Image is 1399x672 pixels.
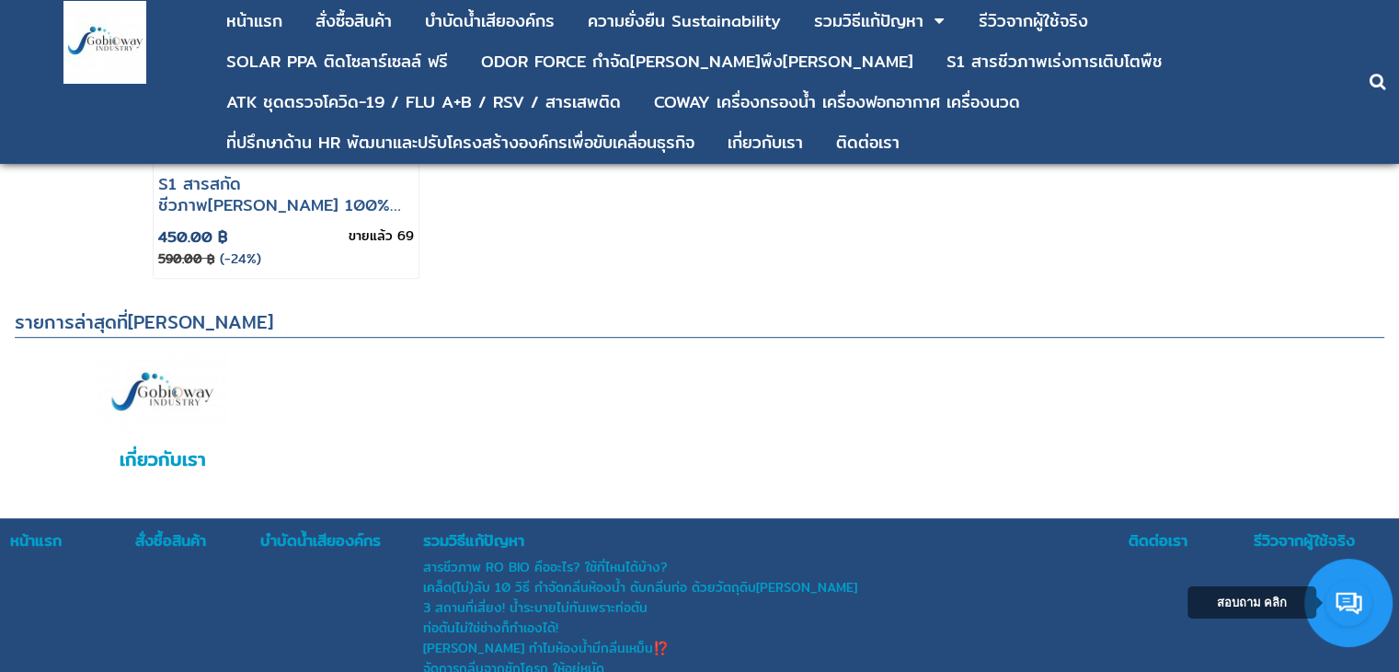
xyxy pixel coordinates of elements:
[10,528,133,552] a: หน้าแรก
[425,13,555,29] div: บําบัดน้ำเสียองค์กร
[425,4,555,39] a: บําบัดน้ำเสียองค์กร
[226,13,282,29] div: หน้าแรก
[481,44,913,79] a: ODOR FORCE กำจัด[PERSON_NAME]พึง[PERSON_NAME]
[226,44,448,79] a: SOLAR PPA ติดโซลาร์เซลล์ ฟรี
[15,307,1384,337] div: รายการล่าสุดที่[PERSON_NAME]
[481,53,913,70] div: ODOR FORCE กำจัด[PERSON_NAME]พึง[PERSON_NAME]
[946,53,1163,70] div: S1 สารชีวภาพเร่งการเติบโตพืช
[226,53,448,70] div: SOLAR PPA ติดโซลาร์เซลล์ ฟรี
[728,125,803,160] a: เกี่ยวกับเรา
[654,85,1020,120] a: COWAY เครื่องกรองน้ำ เครื่องฟอกอากาศ เครื่องนวด
[654,94,1020,110] div: COWAY เครื่องกรองน้ำ เครื่องฟอกอากาศ เครื่องนวด
[315,4,392,39] a: สั่งซื้อสินค้า
[588,13,781,29] div: ความยั่งยืน Sustainability
[423,528,1002,552] a: รวมวิธีแก้ปัญหา
[1003,528,1127,552] a: เกี่ยวกับเรา
[814,4,923,39] a: รวมวิธีแก้ปัญหา
[423,638,1002,658] a: [PERSON_NAME] ทำไมห้องน้ำมีกลิ่นเหม็น⁉️
[135,528,258,552] a: สั่งซื้อสินค้า
[226,134,694,151] div: ที่ปรึกษาด้าน HR พัฒนาและปรับโครงสร้างองค์กรเพื่อขับเคลื่อนธุรกิจ
[836,125,900,160] a: ติดต่อเรา
[1217,596,1288,609] span: สอบถาม คลิก
[260,528,421,552] a: บําบัดน้ำเสียองค์กร
[423,557,1002,577] a: สารชีวภาพ RO BIO คืออะไร? ใช้ที่ไหนได้บ้าง?
[226,4,282,39] a: หน้าแรก
[814,13,923,29] div: รวมวิธีแก้ปัญหา
[63,1,146,84] img: large-1644130236041.jpg
[315,13,392,29] div: สั่งซื้อสินค้า
[423,577,1002,597] a: เคล็ด(ไม่)ลับ 10 วิธี กำจัดกลิ่นห้องน้ำ ดับกลิ่นท่อ ด้วยวัตถุดิบ[PERSON_NAME]
[423,618,1002,638] a: ท่อตันไม่ใช่ช่างก็ทำเองได้!
[979,4,1088,39] a: รีวิวจากผู้ใช้จริง
[226,125,694,160] a: ที่ปรึกษาด้าน HR พัฒนาและปรับโครงสร้างองค์กรเพื่อขับเคลื่อนธุรกิจ
[979,13,1088,29] div: รีวิวจากผู้ใช้จริง
[728,134,803,151] div: เกี่ยวกับเรา
[226,94,621,110] div: ATK ชุดตรวจโควิด-19 / FLU A+B / RSV / สารเสพติด
[588,4,781,39] a: ความยั่งยืน Sustainability
[97,353,227,429] img: 119084396_116025650238181_7529738467808286247_n.jpg
[1129,528,1252,552] a: ติดต่อเรา
[226,85,621,120] a: ATK ชุดตรวจโควิด-19 / FLU A+B / RSV / สารเสพติด
[120,445,206,473] a: เกี่ยวกับเรา
[423,597,1002,618] a: 3 สถานที่เสี่ยง! น้ำระบายไม่ทันเพราะท่อตัน
[1254,528,1389,552] a: รีวิวจากผู้ใช้จริง
[946,44,1163,79] a: S1 สารชีวภาพเร่งการเติบโตพืช
[836,134,900,151] div: ติดต่อเรา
